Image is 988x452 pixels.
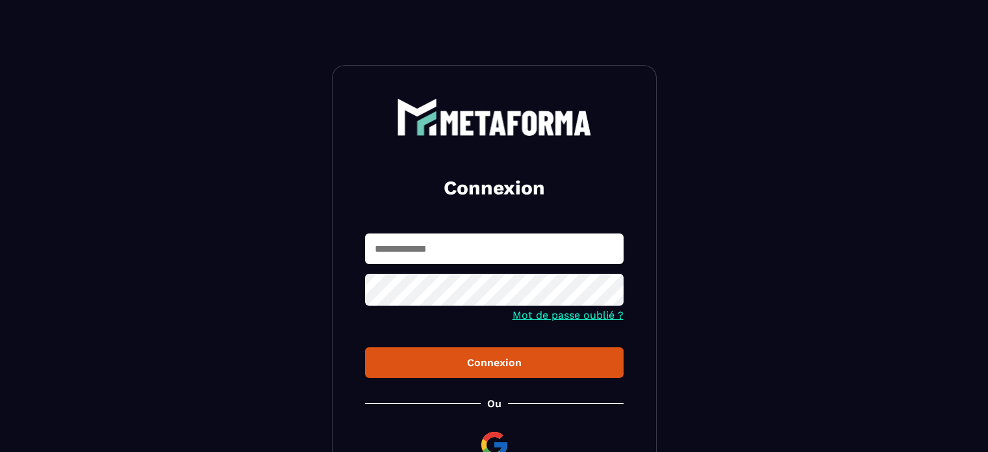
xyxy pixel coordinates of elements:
a: Mot de passe oublié ? [513,309,624,321]
a: logo [365,98,624,136]
img: logo [397,98,592,136]
button: Connexion [365,347,624,378]
h2: Connexion [381,175,608,201]
p: Ou [487,397,501,410]
div: Connexion [375,356,613,369]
